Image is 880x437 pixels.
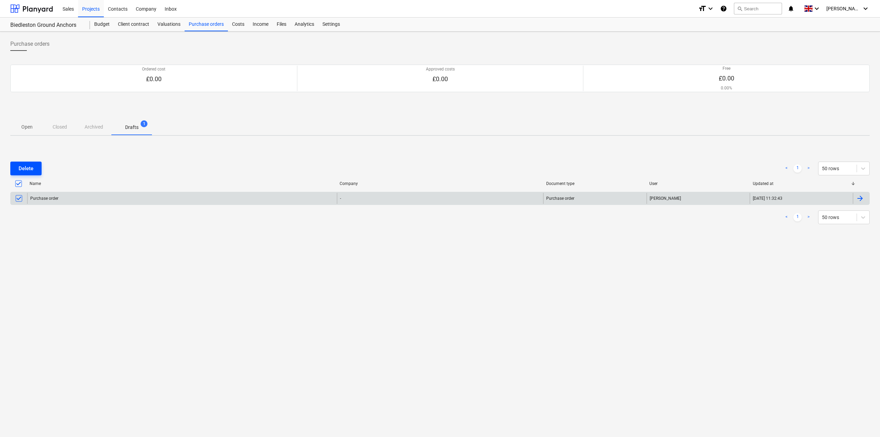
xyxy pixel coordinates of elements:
[290,18,318,31] a: Analytics
[734,3,782,14] button: Search
[30,181,334,186] div: Name
[249,18,273,31] a: Income
[719,66,734,72] p: Free
[782,164,791,173] a: Previous page
[782,213,791,221] a: Previous page
[228,18,249,31] a: Costs
[426,66,455,72] p: Approved costs
[19,164,33,173] div: Delete
[737,6,742,11] span: search
[719,74,734,83] p: £0.00
[793,213,802,221] a: Page 1 is your current page
[10,22,82,29] div: Biedleston Ground Anchors
[318,18,344,31] a: Settings
[546,196,574,201] div: Purchase order
[340,181,541,186] div: Company
[846,404,880,437] iframe: Chat Widget
[649,181,747,186] div: User
[861,4,870,13] i: keyboard_arrow_down
[706,4,715,13] i: keyboard_arrow_down
[813,4,821,13] i: keyboard_arrow_down
[720,4,727,13] i: Knowledge base
[185,18,228,31] a: Purchase orders
[10,40,49,48] span: Purchase orders
[340,196,341,201] div: -
[125,124,139,131] p: Drafts
[10,162,42,175] button: Delete
[90,18,114,31] a: Budget
[114,18,153,31] a: Client contract
[753,181,851,186] div: Updated at
[804,164,813,173] a: Next page
[546,181,644,186] div: Document type
[273,18,290,31] a: Files
[153,18,185,31] a: Valuations
[804,213,813,221] a: Next page
[142,75,165,83] p: £0.00
[719,85,734,91] p: 0.00%
[30,196,58,201] div: Purchase order
[793,164,802,173] a: Page 1 is your current page
[698,4,706,13] i: format_size
[142,66,165,72] p: Ordered cost
[826,6,861,11] span: [PERSON_NAME]
[426,75,455,83] p: £0.00
[19,123,35,131] p: Open
[647,193,750,204] div: [PERSON_NAME]
[753,196,782,201] div: [DATE] 11:32:43
[788,4,794,13] i: notifications
[141,120,147,127] span: 1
